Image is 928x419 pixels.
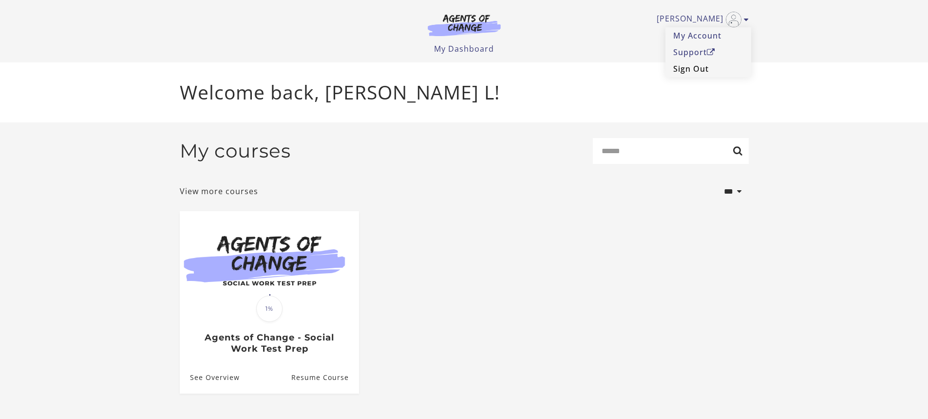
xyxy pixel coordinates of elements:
a: Toggle menu [657,12,744,27]
a: My Account [665,27,751,44]
h2: My courses [180,140,291,162]
a: SupportOpen in a new window [665,44,751,60]
span: 1% [256,296,283,322]
p: Welcome back, [PERSON_NAME] L! [180,78,749,107]
img: Agents of Change Logo [417,14,511,36]
i: Open in a new window [707,48,715,56]
a: My Dashboard [434,43,494,54]
a: View more courses [180,185,258,197]
a: Sign Out [665,60,751,77]
a: Agents of Change - Social Work Test Prep: See Overview [180,362,240,394]
a: Agents of Change - Social Work Test Prep: Resume Course [291,362,359,394]
h3: Agents of Change - Social Work Test Prep [190,332,348,354]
